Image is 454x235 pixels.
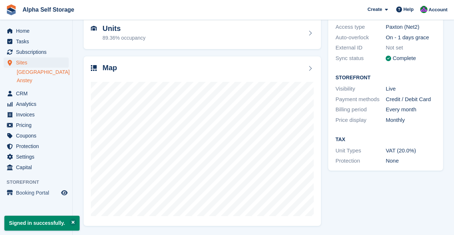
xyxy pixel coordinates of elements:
[17,69,69,76] a: [GEOGRAPHIC_DATA]
[336,147,386,155] div: Unit Types
[336,23,386,31] div: Access type
[4,99,69,109] a: menu
[336,44,386,52] div: External ID
[336,33,386,42] div: Auto-overlock
[4,47,69,57] a: menu
[6,4,17,15] img: stora-icon-8386f47178a22dfd0bd8f6a31ec36ba5ce8667c1dd55bd0f319d3a0aa187defe.svg
[16,188,60,198] span: Booking Portal
[84,17,321,49] a: Units 89.36% occupancy
[16,47,60,57] span: Subscriptions
[4,216,80,231] p: Signed in successfully.
[336,157,386,165] div: Protection
[336,137,436,143] h2: Tax
[16,26,60,36] span: Home
[4,152,69,162] a: menu
[4,120,69,130] a: menu
[16,152,60,162] span: Settings
[336,54,386,63] div: Sync status
[4,131,69,141] a: menu
[4,109,69,120] a: menu
[429,6,447,13] span: Account
[386,105,436,114] div: Every month
[386,116,436,124] div: Monthly
[367,6,382,13] span: Create
[84,56,321,226] a: Map
[16,36,60,47] span: Tasks
[91,65,97,71] img: map-icn-33ee37083ee616e46c38cad1a60f524a97daa1e2b2c8c0bc3eb3415660979fc1.svg
[336,75,436,81] h2: Storefront
[103,34,145,42] div: 89.36% occupancy
[4,162,69,172] a: menu
[336,116,386,124] div: Price display
[16,57,60,68] span: Sites
[386,95,436,104] div: Credit / Debit Card
[16,162,60,172] span: Capital
[393,54,416,63] div: Complete
[336,105,386,114] div: Billing period
[103,64,117,72] h2: Map
[403,6,414,13] span: Help
[386,44,436,52] div: Not set
[7,179,72,186] span: Storefront
[386,33,436,42] div: On - 1 days grace
[336,95,386,104] div: Payment methods
[16,99,60,109] span: Analytics
[16,131,60,141] span: Coupons
[103,24,145,33] h2: Units
[4,36,69,47] a: menu
[4,88,69,99] a: menu
[4,188,69,198] a: menu
[420,6,427,13] img: James Bambury
[60,188,69,197] a: Preview store
[16,141,60,151] span: Protection
[4,57,69,68] a: menu
[91,26,97,31] img: unit-icn-7be61d7bf1b0ce9d3e12c5938cc71ed9869f7b940bace4675aadf7bd6d80202e.svg
[4,141,69,151] a: menu
[16,109,60,120] span: Invoices
[386,147,436,155] div: VAT (20.0%)
[4,26,69,36] a: menu
[386,157,436,165] div: None
[386,85,436,93] div: Live
[16,120,60,130] span: Pricing
[20,4,77,16] a: Alpha Self Storage
[336,85,386,93] div: Visibility
[16,88,60,99] span: CRM
[17,77,69,84] a: Anstey
[386,23,436,31] div: Paxton (Net2)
